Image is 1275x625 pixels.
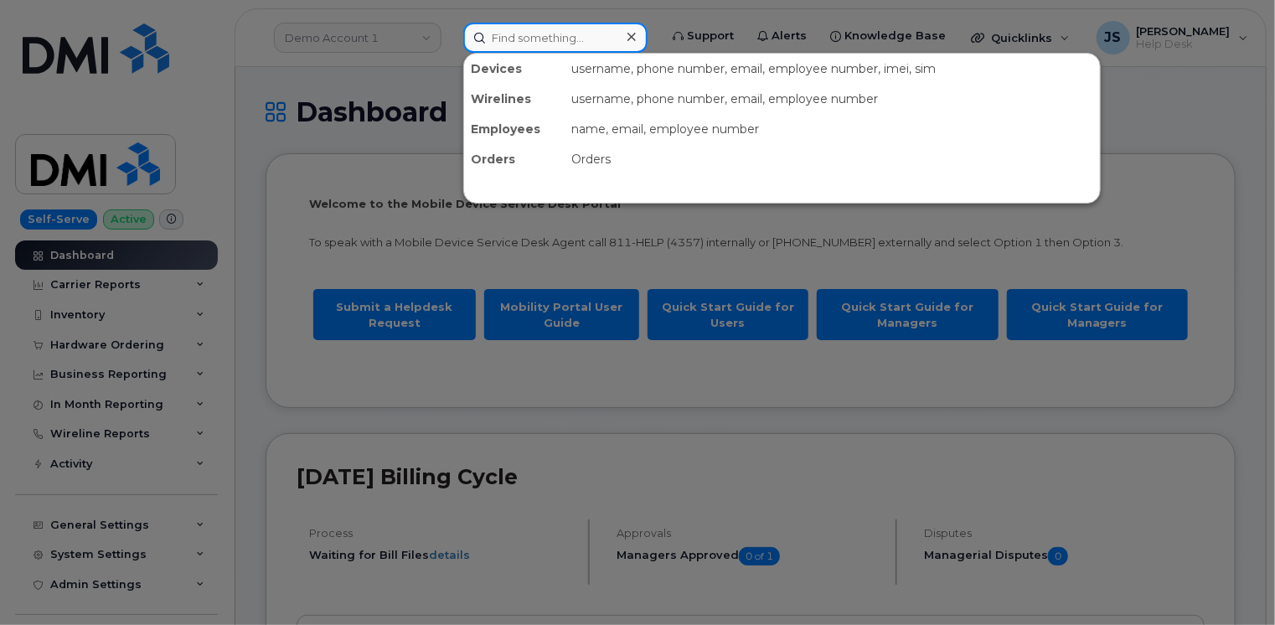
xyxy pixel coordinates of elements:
div: username, phone number, email, employee number, imei, sim [565,54,1100,84]
div: Orders [565,144,1100,174]
div: Devices [464,54,565,84]
div: Wirelines [464,84,565,114]
div: Employees [464,114,565,144]
div: username, phone number, email, employee number [565,84,1100,114]
div: Orders [464,144,565,174]
div: name, email, employee number [565,114,1100,144]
